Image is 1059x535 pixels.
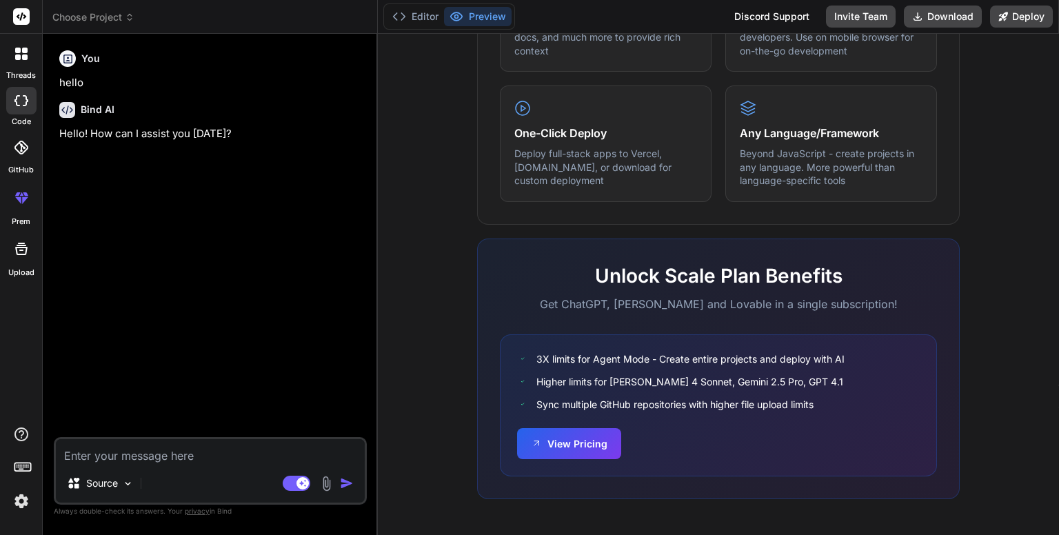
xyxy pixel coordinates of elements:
div: Discord Support [726,6,818,28]
label: threads [6,70,36,81]
p: Hello! How can I assist you [DATE]? [59,126,364,142]
label: GitHub [8,164,34,176]
button: Download [904,6,982,28]
span: privacy [185,507,210,515]
span: Sync multiple GitHub repositories with higher file upload limits [536,397,814,412]
label: code [12,116,31,128]
button: Invite Team [826,6,896,28]
p: hello [59,75,364,91]
img: icon [340,476,354,490]
p: Support for code files, PDFs, images, docs, and much more to provide rich context [514,17,697,57]
button: Editor [387,7,444,26]
button: Preview [444,7,512,26]
img: attachment [319,476,334,492]
button: Deploy [990,6,1053,28]
h6: You [81,52,100,65]
p: Beyond JavaScript - create projects in any language. More powerful than language-specific tools [740,147,922,188]
span: Higher limits for [PERSON_NAME] 4 Sonnet, Gemini 2.5 Pro, GPT 4.1 [536,374,843,389]
p: Deploy full-stack apps to Vercel, [DOMAIN_NAME], or download for custom deployment [514,147,697,188]
img: settings [10,489,33,513]
h4: One-Click Deploy [514,125,697,141]
span: Choose Project [52,10,134,24]
p: Always double-check its answers. Your in Bind [54,505,367,518]
p: Get ChatGPT, [PERSON_NAME] and Lovable in a single subscription! [500,296,937,312]
img: Pick Models [122,478,134,489]
button: View Pricing [517,428,621,459]
h2: Unlock Scale Plan Benefits [500,261,937,290]
label: Upload [8,267,34,279]
h4: Any Language/Framework [740,125,922,141]
h6: Bind AI [81,103,114,117]
span: 3X limits for Agent Mode - Create entire projects and deploy with AI [536,352,845,366]
label: prem [12,216,30,228]
p: Perfect for founders, builders, and developers. Use on mobile browser for on-the-go development [740,17,922,57]
p: Source [86,476,118,490]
